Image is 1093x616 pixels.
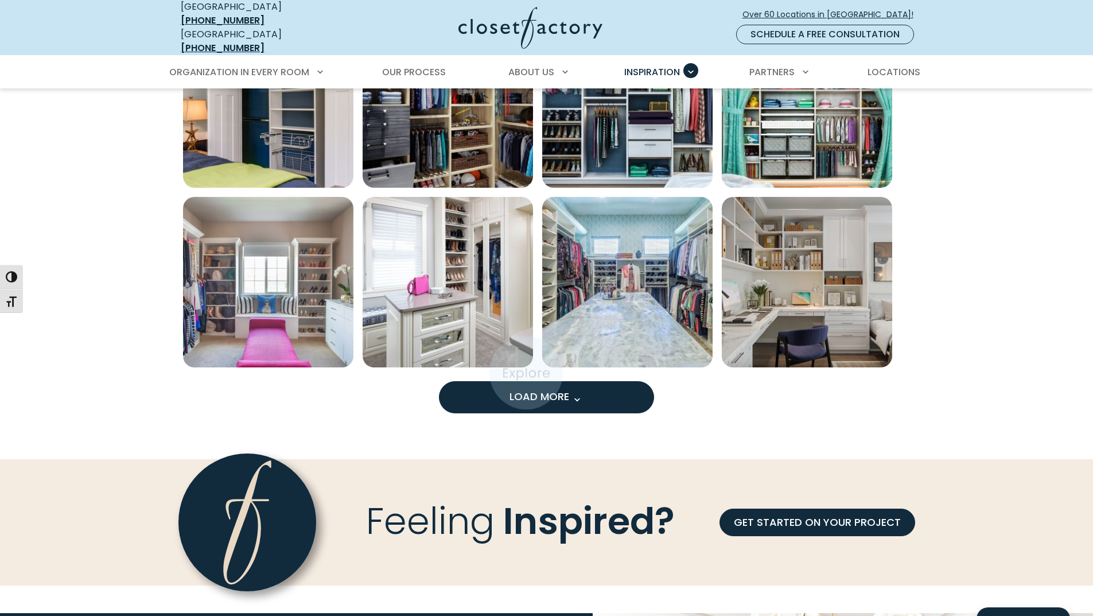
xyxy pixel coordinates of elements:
[542,197,713,367] a: Open inspiration gallery to preview enlarged image
[722,17,892,188] a: Open inspiration gallery to preview enlarged image
[181,41,265,55] a: [PHONE_NUMBER]
[183,197,353,367] img: Walk-in closet with dual hanging rods, crown molding, built-in drawers and window seat bench.
[439,381,654,413] button: Load more inspiration gallery images
[742,5,923,25] a: Over 60 Locations in [GEOGRAPHIC_DATA]!
[719,509,915,536] a: GET STARTED ON YOUR PROJECT
[624,65,680,79] span: Inspiration
[542,17,713,188] a: Open inspiration gallery to preview enlarged image
[363,197,533,367] a: Open inspiration gallery to preview enlarged image
[542,17,713,188] img: Reach-in closet featuring open shoe shelving with elite toe tops, LED lit hanging rods, and upper...
[183,197,353,367] a: Open inspiration gallery to preview enlarged image
[363,17,533,188] img: Children's clothing in reach-in closet featuring pull-out tie rack, dual level hanging rods, uppe...
[722,197,892,367] a: Open inspiration gallery to preview enlarged image
[868,65,920,79] span: Locations
[458,7,602,49] img: Closet Factory Logo
[363,17,533,188] a: Open inspiration gallery to preview enlarged image
[749,65,795,79] span: Partners
[382,65,446,79] span: Our Process
[509,389,584,404] span: Load More
[183,17,353,188] a: Open inspiration gallery to preview enlarged image
[181,14,265,27] a: [PHONE_NUMBER]
[161,56,932,88] nav: Primary Menu
[363,197,533,367] img: Walk-in closet with open shoe shelving with elite chrome toe stops, glass inset door fronts, and ...
[542,197,713,367] img: Large central island and dual handing rods in walk-in closet. Features glass open shelving and cr...
[183,17,353,188] img: Reach-in closet with pull out wire baskets and dual hanging rods.
[169,65,309,79] span: Organization in Every Room
[181,28,347,55] div: [GEOGRAPHIC_DATA]
[722,197,892,367] img: Wall bed built into shaker cabinetry in office, includes crown molding and goose neck lighting.
[366,495,495,547] span: Feeling
[742,9,923,21] span: Over 60 Locations in [GEOGRAPHIC_DATA]!
[736,25,914,44] a: Schedule a Free Consultation
[722,17,892,188] img: Children's closet with double handing rods and quilted fabric pull-out baskets.
[503,495,675,547] span: Inspired?
[508,65,554,79] span: About Us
